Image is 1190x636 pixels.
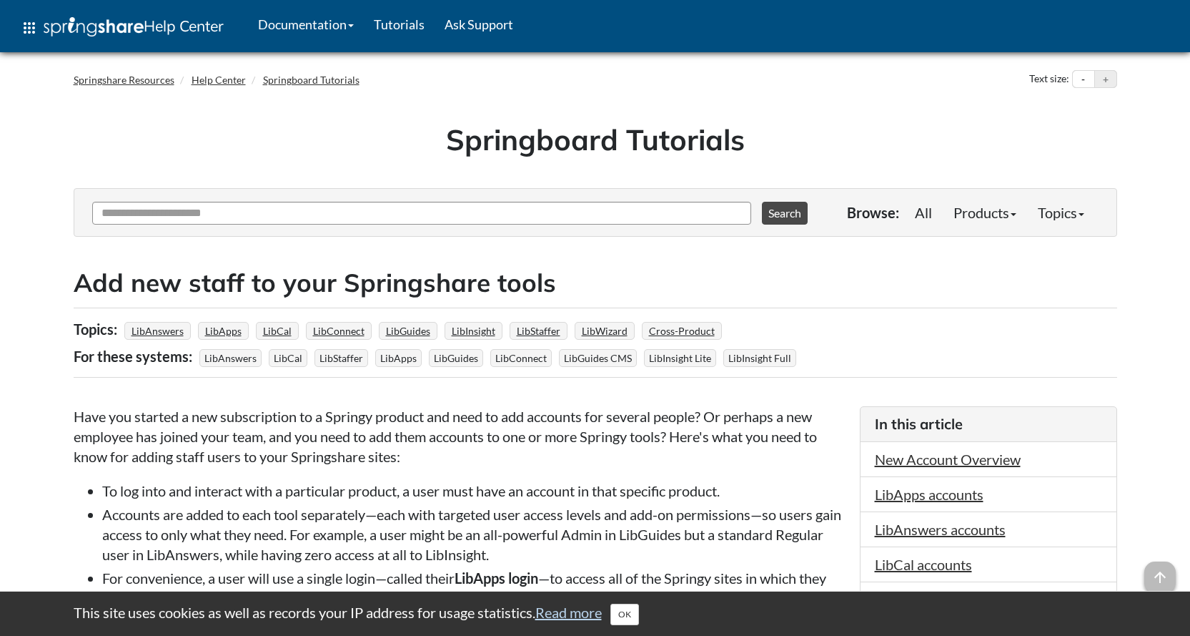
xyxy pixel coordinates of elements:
[261,321,294,341] a: LibCal
[59,602,1131,625] div: This site uses cookies as well as records your IP address for usage statistics.
[102,504,846,564] li: Accounts are added to each tool separately—each with targeted user access levels and add-on permi...
[11,6,234,49] a: apps Help Center
[263,74,360,86] a: Springboard Tutorials
[199,349,262,367] span: LibAnswers
[1144,562,1176,593] span: arrow_upward
[644,349,716,367] span: LibInsight Lite
[203,321,244,341] a: LibApps
[875,414,1102,434] h3: In this article
[647,321,717,341] a: Cross-Product
[314,349,368,367] span: LibStaffer
[192,74,246,86] a: Help Center
[610,604,639,625] button: Close
[74,406,846,466] p: Have you started a new subscription to a Springy product and need to add accounts for several peo...
[1144,563,1176,580] a: arrow_upward
[44,17,144,36] img: Springshare
[375,349,422,367] span: LibApps
[74,265,1117,300] h2: Add new staff to your Springshare tools
[364,6,435,42] a: Tutorials
[102,481,846,501] li: To log into and interact with a particular product, a user must have an account in that specific ...
[943,198,1027,227] a: Products
[248,6,364,42] a: Documentation
[74,315,121,343] div: Topics:
[535,604,602,621] a: Read more
[144,16,224,35] span: Help Center
[74,343,196,370] div: For these systems:
[490,349,552,367] span: LibConnect
[21,19,38,36] span: apps
[875,556,972,573] a: LibCal accounts
[311,321,367,341] a: LibConnect
[429,349,483,367] span: LibGuides
[1026,70,1072,89] div: Text size:
[762,202,808,225] button: Search
[875,521,1006,538] a: LibAnswers accounts
[515,321,562,341] a: LibStaffer
[847,202,899,222] p: Browse:
[875,486,983,503] a: LibApps accounts
[580,321,630,341] a: LibWizard
[269,349,307,367] span: LibCal
[455,569,538,587] strong: LibApps login
[84,119,1106,160] h1: Springboard Tutorials
[559,349,637,367] span: LibGuides CMS
[1027,198,1095,227] a: Topics
[875,451,1021,468] a: New Account Overview
[904,198,943,227] a: All
[1095,71,1116,88] button: Increase text size
[74,74,174,86] a: Springshare Resources
[450,321,497,341] a: LibInsight
[1073,71,1094,88] button: Decrease text size
[435,6,523,42] a: Ask Support
[384,321,432,341] a: LibGuides
[723,349,796,367] span: LibInsight Full
[129,321,186,341] a: LibAnswers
